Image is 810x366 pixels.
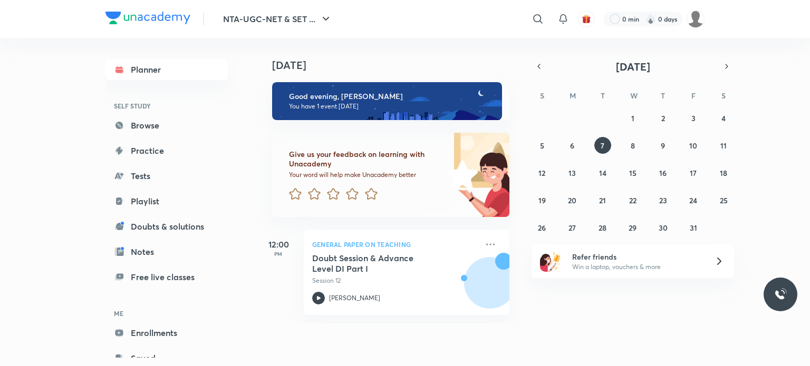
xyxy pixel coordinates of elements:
[289,150,443,169] h6: Give us your feedback on learning with Unacademy
[630,91,638,101] abbr: Wednesday
[659,195,667,205] abbr: October 23, 2025
[257,238,300,251] h5: 12:00
[572,251,702,262] h6: Refer friends
[411,133,509,217] img: feedback_image
[629,195,637,205] abbr: October 22, 2025
[687,10,705,28] img: Vinayak Rana
[534,164,551,181] button: October 12, 2025
[546,59,719,74] button: [DATE]
[105,12,190,27] a: Company Logo
[685,137,702,154] button: October 10, 2025
[534,137,551,154] button: October 5, 2025
[105,165,228,186] a: Tests
[540,91,544,101] abbr: Sunday
[289,92,493,101] h6: Good evening, [PERSON_NAME]
[624,192,641,209] button: October 22, 2025
[465,263,515,313] img: Avatar
[105,241,228,262] a: Notes
[105,266,228,288] a: Free live classes
[685,110,702,126] button: October 3, 2025
[570,91,576,101] abbr: Monday
[570,141,574,151] abbr: October 6, 2025
[721,113,726,123] abbr: October 4, 2025
[329,293,380,303] p: [PERSON_NAME]
[720,168,727,178] abbr: October 18, 2025
[289,171,443,179] p: Your word will help make Unacademy better
[105,304,228,322] h6: ME
[538,195,546,205] abbr: October 19, 2025
[538,223,546,233] abbr: October 26, 2025
[568,168,576,178] abbr: October 13, 2025
[629,223,637,233] abbr: October 29, 2025
[105,191,228,212] a: Playlist
[715,192,732,209] button: October 25, 2025
[715,110,732,126] button: October 4, 2025
[540,251,561,272] img: referral
[105,97,228,115] h6: SELF STUDY
[568,195,576,205] abbr: October 20, 2025
[721,91,726,101] abbr: Saturday
[594,137,611,154] button: October 7, 2025
[685,192,702,209] button: October 24, 2025
[624,110,641,126] button: October 1, 2025
[540,141,544,151] abbr: October 5, 2025
[105,322,228,343] a: Enrollments
[654,192,671,209] button: October 23, 2025
[289,102,493,111] p: You have 1 event [DATE]
[564,137,581,154] button: October 6, 2025
[691,113,696,123] abbr: October 3, 2025
[217,8,339,29] button: NTA-UGC-NET & SET ...
[564,164,581,181] button: October 13, 2025
[654,164,671,181] button: October 16, 2025
[624,164,641,181] button: October 15, 2025
[272,59,520,72] h4: [DATE]
[582,14,591,24] img: avatar
[645,14,656,24] img: streak
[624,137,641,154] button: October 8, 2025
[599,223,606,233] abbr: October 28, 2025
[685,219,702,236] button: October 31, 2025
[631,141,635,151] abbr: October 8, 2025
[689,195,697,205] abbr: October 24, 2025
[715,164,732,181] button: October 18, 2025
[659,168,667,178] abbr: October 16, 2025
[105,115,228,136] a: Browse
[624,219,641,236] button: October 29, 2025
[534,192,551,209] button: October 19, 2025
[272,82,502,120] img: evening
[105,59,228,80] a: Planner
[661,113,665,123] abbr: October 2, 2025
[720,141,727,151] abbr: October 11, 2025
[654,219,671,236] button: October 30, 2025
[564,192,581,209] button: October 20, 2025
[654,110,671,126] button: October 2, 2025
[715,137,732,154] button: October 11, 2025
[629,168,637,178] abbr: October 15, 2025
[654,137,671,154] button: October 9, 2025
[105,216,228,237] a: Doubts & solutions
[601,141,604,151] abbr: October 7, 2025
[774,288,787,301] img: ttu
[594,219,611,236] button: October 28, 2025
[689,141,697,151] abbr: October 10, 2025
[312,253,443,274] h5: Doubt Session & Advance Level DI Part I
[690,223,697,233] abbr: October 31, 2025
[564,219,581,236] button: October 27, 2025
[690,168,697,178] abbr: October 17, 2025
[661,91,665,101] abbr: Thursday
[312,238,478,251] p: General Paper on Teaching
[599,195,606,205] abbr: October 21, 2025
[594,192,611,209] button: October 21, 2025
[257,251,300,257] p: PM
[599,168,606,178] abbr: October 14, 2025
[312,276,478,285] p: Session 12
[568,223,576,233] abbr: October 27, 2025
[631,113,634,123] abbr: October 1, 2025
[105,140,228,161] a: Practice
[578,11,595,27] button: avatar
[534,219,551,236] button: October 26, 2025
[720,195,728,205] abbr: October 25, 2025
[538,168,545,178] abbr: October 12, 2025
[105,12,190,24] img: Company Logo
[661,141,665,151] abbr: October 9, 2025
